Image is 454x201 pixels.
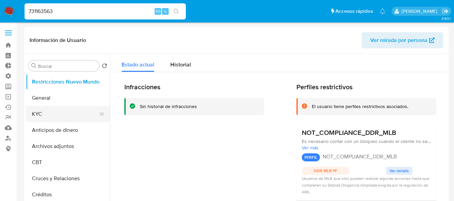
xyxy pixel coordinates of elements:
h1: Información de Usuario [30,37,86,44]
span: s [164,8,166,14]
button: Buscar [31,63,37,68]
button: Archivos adjuntos [26,138,110,154]
button: Ver mirada por persona [362,32,443,48]
input: Buscar usuario o caso... [25,7,186,16]
button: KYC [26,106,105,122]
button: Anticipos de dinero [26,122,110,138]
a: Notificaciones [380,8,385,14]
a: Salir [442,8,449,15]
input: Buscar [38,63,96,69]
p: zoe.breuer@mercadolibre.com [402,8,440,14]
button: Volver al orden por defecto [102,63,107,70]
span: Ver mirada por persona [370,32,427,48]
button: Cruces y Relaciones [26,170,110,187]
span: Alt [155,8,161,14]
button: General [26,90,110,106]
button: search-icon [169,7,183,16]
button: CBT [26,154,110,170]
button: Restricciones Nuevo Mundo [26,74,110,90]
span: Accesos rápidos [335,8,373,15]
